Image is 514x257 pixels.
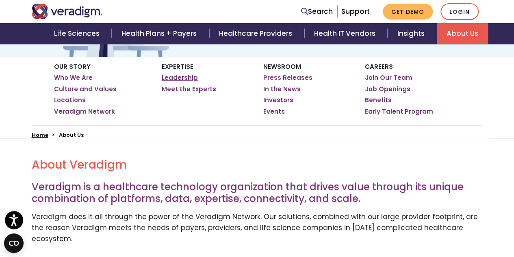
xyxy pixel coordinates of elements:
a: Investors [263,96,293,104]
h2: About Veradigm [32,158,483,172]
a: Life Sciences [44,23,112,44]
a: Culture and Values [54,85,117,93]
a: Healthcare Providers [209,23,304,44]
a: Login [440,3,479,20]
a: Home [32,131,48,139]
img: Veradigm logo [32,4,103,19]
a: Get Demo [383,4,433,20]
a: In the News [263,85,301,93]
a: Events [263,108,285,116]
a: Press Releases [263,74,312,82]
button: Open CMP widget [4,233,24,253]
h3: Veradigm is a healthcare technology organization that drives value through its unique combination... [32,181,483,205]
a: Veradigm Network [54,108,115,116]
a: Health Plans + Payers [112,23,209,44]
a: Meet the Experts [162,85,216,93]
a: Search [301,6,333,17]
a: Insights [388,23,437,44]
a: Early Talent Program [365,108,433,116]
a: Join Our Team [365,74,412,82]
a: Leadership [162,74,198,82]
a: Support [341,7,370,16]
a: About Us [437,23,488,44]
p: Veradigm does it all through the power of the Veradigm Network. Our solutions, combined with our ... [32,211,483,245]
a: Benefits [365,96,392,104]
a: Locations [54,96,86,104]
a: Job Openings [365,85,410,93]
a: Who We Are [54,74,93,82]
a: Health IT Vendors [304,23,388,44]
iframe: Drift Chat Widget [473,216,504,247]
